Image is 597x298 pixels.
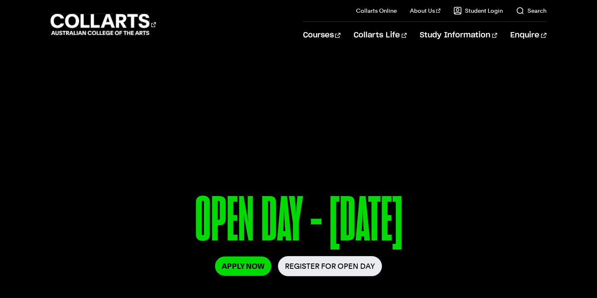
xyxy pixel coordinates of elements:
[53,188,544,256] p: OPEN DAY - [DATE]
[303,22,340,49] a: Courses
[420,22,497,49] a: Study Information
[278,256,382,276] a: Register for Open Day
[51,13,156,36] div: Go to homepage
[510,22,546,49] a: Enquire
[454,7,503,15] a: Student Login
[516,7,546,15] a: Search
[215,256,271,276] a: Apply Now
[410,7,440,15] a: About Us
[354,22,407,49] a: Collarts Life
[356,7,397,15] a: Collarts Online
